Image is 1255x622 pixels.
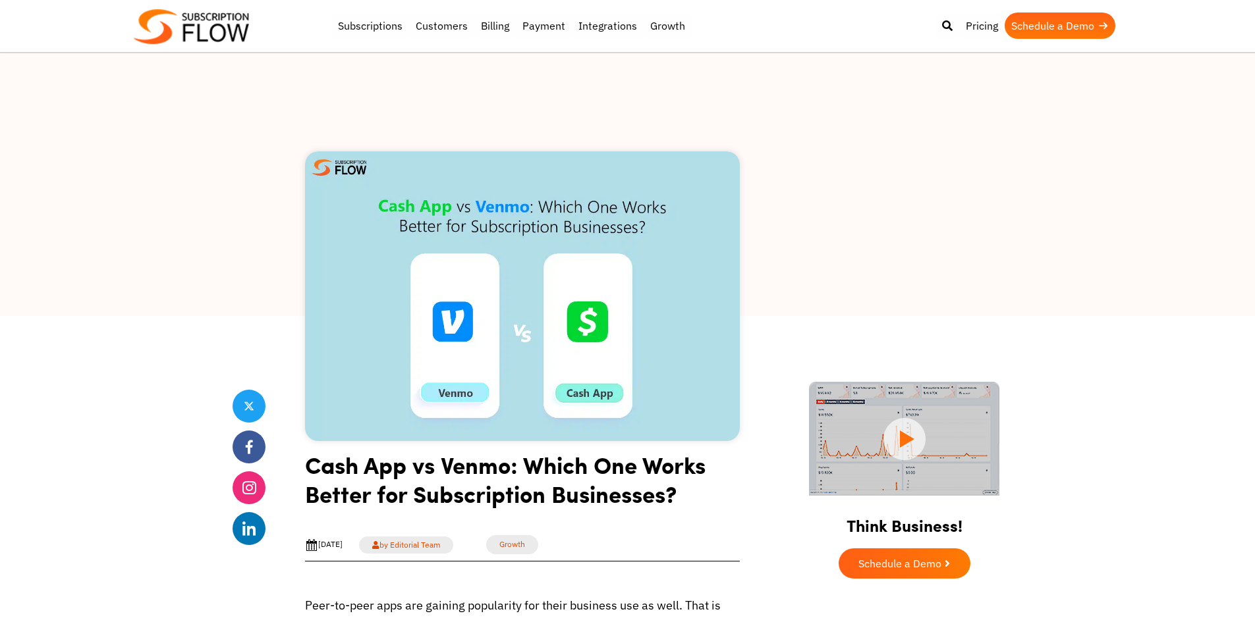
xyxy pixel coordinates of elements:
[516,13,572,39] a: Payment
[572,13,644,39] a: Integrations
[1005,13,1115,39] a: Schedule a Demo
[359,536,453,554] a: by Editorial Team
[331,13,409,39] a: Subscriptions
[809,382,999,496] img: intro video
[474,13,516,39] a: Billing
[486,535,538,554] a: Growth
[644,13,692,39] a: Growth
[134,9,249,44] img: Subscriptionflow
[305,151,740,441] img: Cash App vs Venmo
[409,13,474,39] a: Customers
[858,558,941,569] span: Schedule a Demo
[959,13,1005,39] a: Pricing
[786,500,1023,542] h2: Think Business!
[305,538,343,552] div: [DATE]
[305,450,740,518] h1: Cash App vs Venmo: Which One Works Better for Subscription Businesses?
[839,548,970,579] a: Schedule a Demo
